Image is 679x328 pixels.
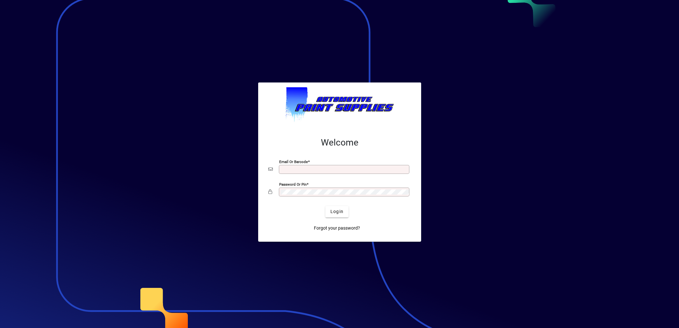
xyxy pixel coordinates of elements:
h2: Welcome [268,137,411,148]
a: Forgot your password? [311,223,363,234]
span: Forgot your password? [314,225,360,232]
span: Login [330,208,343,215]
button: Login [325,206,349,217]
mat-label: Password or Pin [279,182,307,186]
mat-label: Email or Barcode [279,159,308,164]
